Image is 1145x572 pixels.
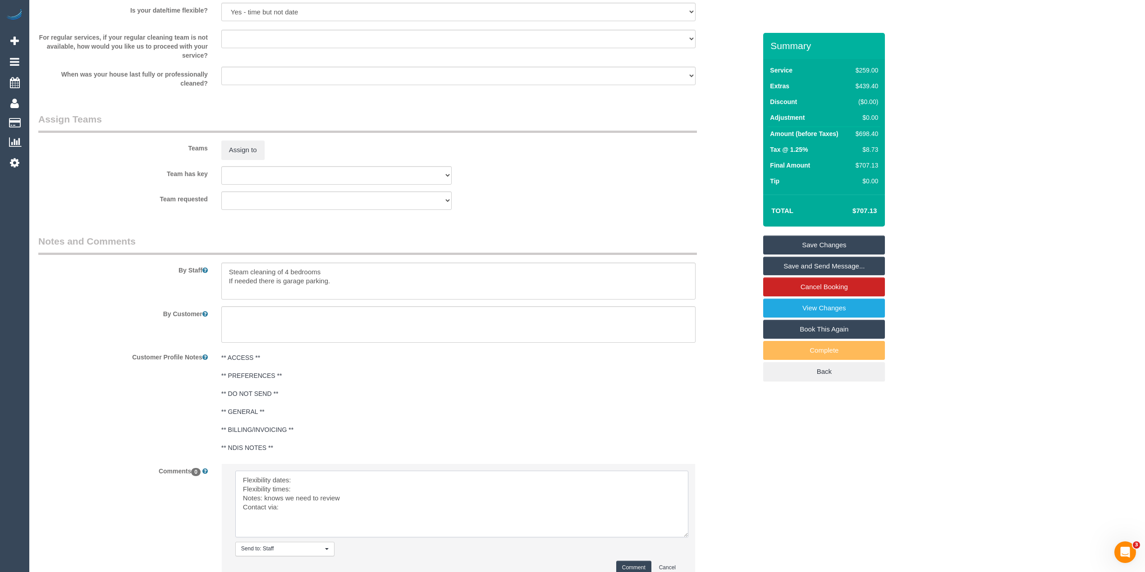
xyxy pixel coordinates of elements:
div: $707.13 [852,161,878,170]
span: Send to: Staff [241,545,323,553]
img: Automaid Logo [5,9,23,22]
div: $259.00 [852,66,878,75]
label: Tax @ 1.25% [770,145,808,154]
label: Amount (before Taxes) [770,129,838,138]
label: Extras [770,82,789,91]
label: Is your date/time flexible? [32,3,215,15]
label: Team has key [32,166,215,178]
label: Customer Profile Notes [32,350,215,362]
label: By Customer [32,306,215,318]
div: $439.40 [852,82,878,91]
a: Back [763,362,885,381]
legend: Assign Teams [38,113,697,133]
button: Send to: Staff [235,542,334,556]
a: Save Changes [763,236,885,254]
label: Final Amount [770,161,810,170]
a: Book This Again [763,320,885,339]
div: ($0.00) [852,97,878,106]
label: By Staff [32,263,215,275]
span: 3 [1133,541,1140,549]
h3: Summary [770,41,880,51]
h4: $707.13 [825,207,877,215]
label: For regular services, if your regular cleaning team is not available, how would you like us to pr... [32,30,215,60]
strong: Total [771,207,793,214]
div: $0.00 [852,177,878,186]
label: Adjustment [770,113,805,122]
span: 0 [191,468,201,476]
div: $698.40 [852,129,878,138]
label: Comments [32,463,215,476]
iframe: Intercom live chat [1114,541,1136,563]
label: Discount [770,97,797,106]
label: Teams [32,141,215,153]
button: Assign to [221,141,265,159]
label: Tip [770,177,779,186]
label: Service [770,66,792,75]
div: $0.00 [852,113,878,122]
a: Cancel Booking [763,277,885,296]
a: View Changes [763,299,885,318]
legend: Notes and Comments [38,235,697,255]
label: When was your house last fully or professionally cleaned? [32,67,215,88]
div: $8.73 [852,145,878,154]
a: Save and Send Message... [763,257,885,276]
label: Team requested [32,191,215,204]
